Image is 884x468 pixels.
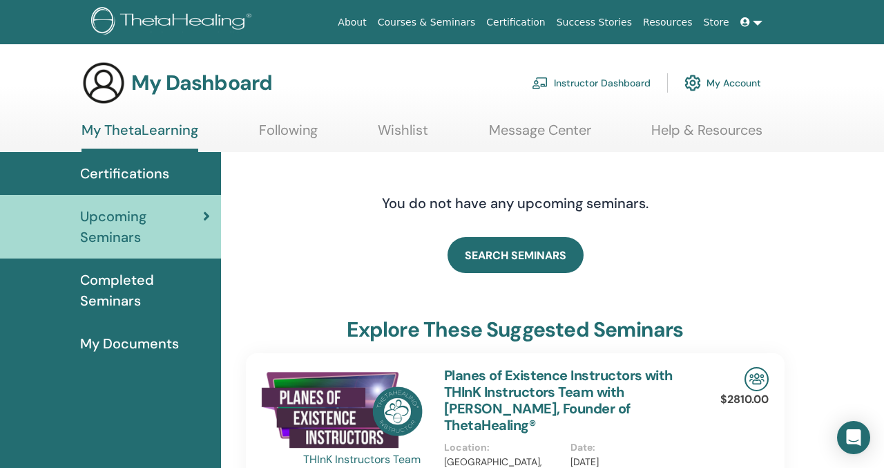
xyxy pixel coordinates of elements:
[131,71,272,95] h3: My Dashboard
[448,237,584,273] a: SEARCH SEMINARS
[551,10,637,35] a: Success Stories
[651,122,762,149] a: Help & Resources
[372,10,481,35] a: Courses & Seminars
[80,333,179,354] span: My Documents
[259,122,318,149] a: Following
[532,68,651,98] a: Instructor Dashboard
[489,122,591,149] a: Message Center
[444,440,562,455] p: Location :
[332,10,372,35] a: About
[684,71,701,95] img: cog.svg
[637,10,698,35] a: Resources
[298,195,733,212] h4: You do not have any upcoming seminars.
[378,122,428,149] a: Wishlist
[532,77,548,89] img: chalkboard-teacher.svg
[720,391,769,408] p: $2810.00
[91,7,256,38] img: logo.png
[80,206,203,247] span: Upcoming Seminars
[465,248,566,263] span: SEARCH SEMINARS
[80,270,210,311] span: Completed Seminars
[81,61,126,105] img: generic-user-icon.jpg
[837,421,870,454] div: Open Intercom Messenger
[684,68,761,98] a: My Account
[570,440,689,455] p: Date :
[80,163,169,184] span: Certifications
[444,366,673,434] a: Planes of Existence Instructors with THInK Instructors Team with [PERSON_NAME], Founder of ThetaH...
[698,10,735,35] a: Store
[258,367,427,456] img: Planes of Existence Instructors
[481,10,550,35] a: Certification
[744,367,769,391] img: In-Person Seminar
[347,317,683,342] h3: explore these suggested seminars
[81,122,198,152] a: My ThetaLearning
